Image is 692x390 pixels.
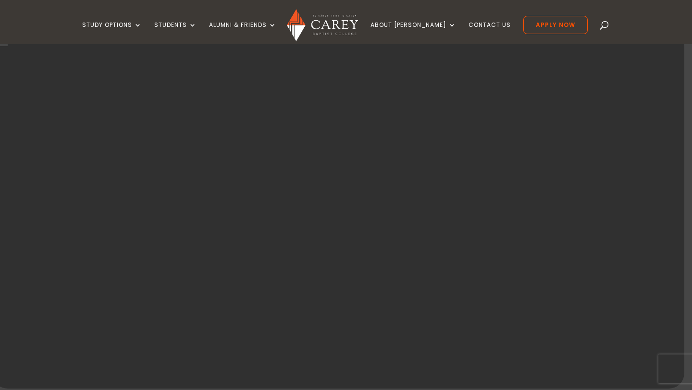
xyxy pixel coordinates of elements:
img: Carey Baptist College [287,9,358,41]
a: Students [154,22,197,44]
a: Apply Now [523,16,588,34]
a: Contact Us [469,22,511,44]
a: Study Options [82,22,142,44]
a: About [PERSON_NAME] [371,22,456,44]
a: Alumni & Friends [209,22,276,44]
